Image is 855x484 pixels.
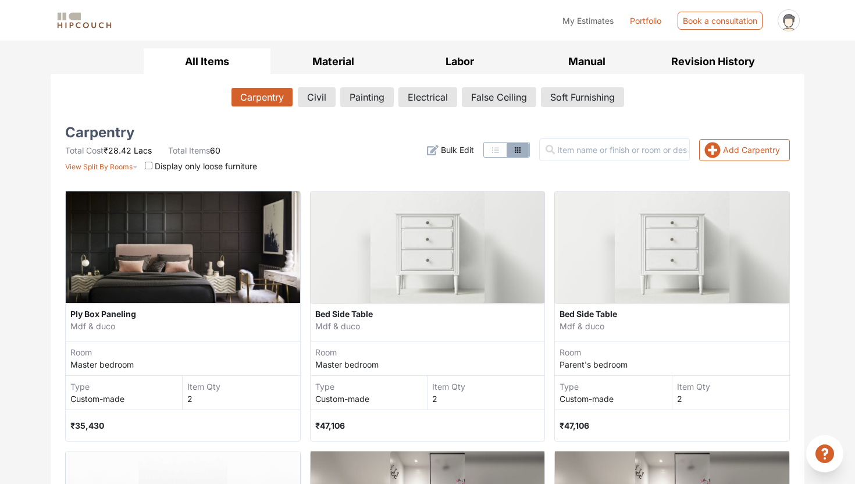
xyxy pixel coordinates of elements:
div: Item Qty [432,380,544,393]
button: View Split By Rooms [65,156,138,172]
div: Item Qty [677,380,789,393]
span: My Estimates [562,16,614,26]
button: Bulk Edit [427,144,474,156]
button: Add Carpentry [699,139,790,161]
span: ₹28.42 [104,145,131,155]
button: All Items [144,48,270,74]
div: Custom-made [315,393,427,405]
div: 2 [187,393,300,405]
div: Master bedroom [315,358,545,371]
button: Painting [340,87,394,107]
div: Custom-made [560,393,671,405]
div: Mdf & duco [70,320,295,332]
input: Item name or finish or room or description [539,138,690,161]
div: 2 [677,393,789,405]
span: ₹35,430 [70,421,104,430]
span: View Split By Rooms [65,162,133,171]
div: 2 [432,393,544,405]
div: Mdf & duco [560,320,785,332]
span: logo-horizontal.svg [55,8,113,34]
button: Material [270,48,397,74]
div: Custom-made [70,393,182,405]
span: Bulk Edit [441,144,474,156]
span: ₹47,106 [560,421,589,430]
button: Electrical [398,87,457,107]
button: Civil [298,87,336,107]
button: Soft Furnishing [541,87,624,107]
li: 60 [168,144,220,156]
div: Book a consultation [678,12,763,30]
div: Master bedroom [70,358,300,371]
div: Bed Side Table [315,308,540,320]
button: Carpentry [231,87,293,107]
div: Room [70,346,300,358]
span: Total Items [168,145,210,155]
div: Room [560,346,789,358]
div: Item Qty [187,380,300,393]
button: Labor [397,48,523,74]
button: False Ceiling [462,87,536,107]
div: Room [315,346,545,358]
span: Display only loose furniture [155,161,257,171]
button: Manual [523,48,650,74]
a: Portfolio [630,15,661,27]
h5: Carpentry [65,128,134,137]
div: Mdf & duco [315,320,540,332]
div: Type [315,380,427,393]
img: logo-horizontal.svg [55,10,113,31]
div: Type [560,380,671,393]
div: Parent's bedroom [560,358,789,371]
span: Lacs [134,145,152,155]
div: Type [70,380,182,393]
span: ₹47,106 [315,421,345,430]
div: Bed Side Table [560,308,785,320]
button: Revision History [650,48,776,74]
div: Ply Box Paneling [70,308,295,320]
span: Total Cost [65,145,104,155]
